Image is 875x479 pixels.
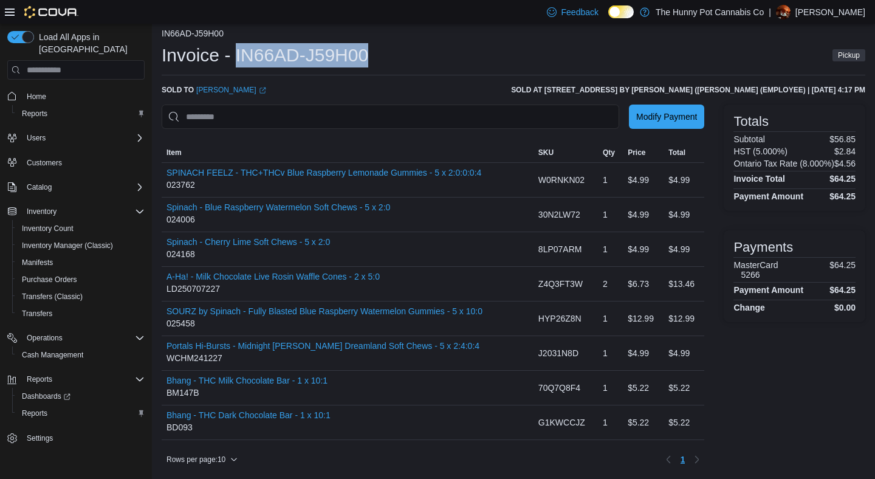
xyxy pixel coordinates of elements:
[636,111,697,123] span: Modify Payment
[664,272,704,296] div: $13.46
[166,237,330,261] div: 024168
[598,341,623,365] div: 1
[2,154,149,171] button: Customers
[166,306,482,316] button: SOURZ by Spinach - Fully Blasted Blue Raspberry Watermelon Gummies - 5 x 10:0
[629,105,704,129] button: Modify Payment
[623,168,664,192] div: $4.99
[829,191,856,201] h4: $64.25
[628,148,645,157] span: Price
[834,159,856,168] p: $4.56
[834,303,856,312] h4: $0.00
[2,371,149,388] button: Reports
[166,272,380,296] div: LD250707227
[733,159,834,168] h6: Ontario Tax Rate (8.000%)
[733,174,785,184] h4: Invoice Total
[664,341,704,365] div: $4.99
[166,202,390,227] div: 024006
[22,180,57,195] button: Catalog
[832,49,865,61] span: Pickup
[2,129,149,146] button: Users
[12,254,149,271] button: Manifests
[664,168,704,192] div: $4.99
[776,5,791,19] div: James Grant
[27,158,62,168] span: Customers
[829,285,856,295] h4: $64.25
[17,406,52,421] a: Reports
[166,376,328,385] button: Bhang - THC Milk Chocolate Bar - 1 x 10:1
[733,260,778,270] h6: MasterCard
[24,6,78,18] img: Cova
[17,348,88,362] a: Cash Management
[162,85,266,95] div: Sold to
[838,50,860,61] span: Pickup
[12,220,149,237] button: Inventory Count
[538,346,578,360] span: J2031N8D
[162,143,534,162] button: Item
[733,134,764,144] h6: Subtotal
[834,146,856,156] p: $2.84
[22,224,74,233] span: Inventory Count
[22,131,145,145] span: Users
[661,450,705,469] nav: Pagination for table: MemoryTable from EuiInMemoryTable
[22,331,145,345] span: Operations
[511,85,865,95] h6: Sold at [STREET_ADDRESS] by [PERSON_NAME] ([PERSON_NAME] (Employee) | [DATE] 4:17 PM
[22,372,57,387] button: Reports
[166,376,328,400] div: BM147B
[17,238,118,253] a: Inventory Manager (Classic)
[166,306,482,331] div: 025458
[598,376,623,400] div: 1
[538,381,580,395] span: 70Q7Q8F4
[12,405,149,422] button: Reports
[162,452,242,467] button: Rows per page:10
[690,452,704,467] button: Next page
[538,148,554,157] span: SKU
[162,29,865,41] nav: An example of EuiBreadcrumbs
[598,410,623,435] div: 1
[829,134,856,144] p: $56.85
[681,453,685,466] span: 1
[27,92,46,102] span: Home
[769,5,771,19] p: |
[561,6,599,18] span: Feedback
[166,272,380,281] button: A-Ha! - Milk Chocolate Live Rosin Waffle Cones - 2 x 5:0
[733,146,787,156] h6: HST (5.000%)
[733,303,764,312] h4: Change
[664,237,704,261] div: $4.99
[22,204,61,219] button: Inventory
[27,433,53,443] span: Settings
[166,168,481,177] button: SPINACH FEELZ - THC+THCv Blue Raspberry Lemonade Gummies - 5 x 2:0:0:0:4
[12,388,149,405] a: Dashboards
[538,415,585,430] span: G1KWCCJZ
[17,389,145,404] span: Dashboards
[22,331,67,345] button: Operations
[259,87,266,94] svg: External link
[17,406,145,421] span: Reports
[22,241,113,250] span: Inventory Manager (Classic)
[162,105,619,129] input: This is a search bar. As you type, the results lower in the page will automatically filter.
[603,148,615,157] span: Qty
[676,450,690,469] button: Page 1 of 1
[22,88,145,103] span: Home
[22,430,145,446] span: Settings
[668,148,685,157] span: Total
[17,289,145,304] span: Transfers (Classic)
[12,105,149,122] button: Reports
[22,180,145,195] span: Catalog
[22,309,52,319] span: Transfers
[17,272,145,287] span: Purchase Orders
[22,408,47,418] span: Reports
[22,292,83,302] span: Transfers (Classic)
[623,341,664,365] div: $4.99
[162,43,368,67] h1: Invoice - IN66AD-J59H00
[829,174,856,184] h4: $64.25
[795,5,865,19] p: [PERSON_NAME]
[27,207,57,216] span: Inventory
[538,277,583,291] span: Z4Q3FT3W
[22,391,70,401] span: Dashboards
[538,242,582,257] span: 8LP07ARM
[27,133,46,143] span: Users
[664,143,704,162] button: Total
[598,143,623,162] button: Qty
[676,450,690,469] ul: Pagination for table: MemoryTable from EuiInMemoryTable
[166,341,479,351] button: Portals Hi-Bursts - Midnight [PERSON_NAME] Dreamland Soft Chews - 5 x 2:4:0:4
